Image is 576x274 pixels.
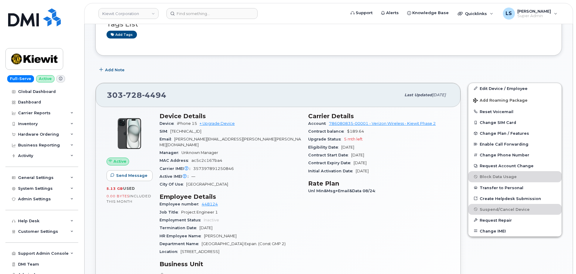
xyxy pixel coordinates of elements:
[468,215,562,226] button: Request Repair
[159,121,177,126] span: Device
[181,150,218,155] span: Unknown Manager
[193,166,234,171] span: 357397891250846
[341,145,354,149] span: [DATE]
[550,248,571,269] iframe: Messenger Launcher
[468,139,562,149] button: Enable Call Forwarding
[404,93,432,97] span: Last updated
[107,194,129,198] span: 0.00 Bytes
[468,83,562,94] a: Edit Device / Employee
[191,174,195,179] span: —
[107,194,151,204] span: included this month
[113,159,126,164] span: Active
[191,158,222,163] span: ac5c2c167ba4
[468,94,562,106] button: Add Roaming Package
[308,180,450,187] h3: Rate Plan
[159,166,193,171] span: Carrier IMEI
[107,31,137,38] a: Add tags
[473,98,528,104] span: Add Roaming Package
[159,234,204,238] span: HR Employee Name
[468,149,562,160] button: Change Phone Number
[159,129,170,134] span: SIM
[468,160,562,171] button: Request Account Change
[468,182,562,193] button: Transfer to Personal
[159,193,301,200] h3: Employee Details
[308,129,347,134] span: Contract balance
[403,7,453,19] a: Knowledge Base
[468,106,562,117] button: Reset Voicemail
[159,249,181,254] span: Location
[159,158,191,163] span: MAC Address
[329,121,436,126] a: 786080835-00001 - Verizon Wireless - Kiewit Phase 2
[107,186,123,191] span: 5.13 GB
[204,218,219,222] span: Inactive
[95,65,130,75] button: Add Note
[186,182,228,186] span: [GEOGRAPHIC_DATA]
[346,7,377,19] a: Support
[308,112,450,120] h3: Carrier Details
[465,11,487,16] span: Quicklinks
[308,145,341,149] span: Eligibility Date
[170,129,201,134] span: [TECHNICAL_ID]
[480,142,528,146] span: Enable Call Forwarding
[159,260,301,268] h3: Business Unit
[105,67,125,73] span: Add Note
[308,161,354,165] span: Contract Expiry Date
[468,204,562,215] button: Suspend/Cancel Device
[468,128,562,139] button: Change Plan / Features
[308,153,351,157] span: Contract Start Date
[506,10,512,17] span: LS
[159,137,174,141] span: Email
[107,91,166,100] span: 303
[432,93,446,97] span: [DATE]
[204,234,237,238] span: [PERSON_NAME]
[159,112,301,120] h3: Device Details
[107,170,153,181] button: Send Message
[454,8,497,20] div: Quicklinks
[159,242,202,246] span: Department Name
[351,153,364,157] span: [DATE]
[98,8,159,19] a: Kiewit Corporation
[107,20,551,28] h3: Tags List
[181,249,219,254] span: [STREET_ADDRESS]
[159,137,301,147] span: [PERSON_NAME][EMAIL_ADDRESS][PERSON_NAME][PERSON_NAME][DOMAIN_NAME]
[111,115,147,152] img: iPhone_15_Black.png
[356,169,369,173] span: [DATE]
[159,174,191,179] span: Active IMEI
[347,129,364,134] span: $189.64
[159,182,186,186] span: City Of Use
[202,202,218,206] a: 448124
[166,8,258,19] input: Find something...
[468,117,562,128] button: Change SIM Card
[308,189,378,193] span: Unl Min&Msg+Email&Data 08/24
[412,10,449,16] span: Knowledge Base
[159,226,200,230] span: Termination Date
[159,150,181,155] span: Manager
[356,10,373,16] span: Support
[499,8,562,20] div: Luke Shomaker
[177,121,197,126] span: iPhone 15
[468,193,562,204] a: Create Helpdesk Submission
[200,121,235,126] a: + Upgrade Device
[308,121,329,126] span: Account
[308,137,344,141] span: Upgrade Status
[468,226,562,236] button: Change IMEI
[480,131,529,136] span: Change Plan / Features
[200,226,212,230] span: [DATE]
[468,171,562,182] button: Block Data Usage
[159,202,202,206] span: Employee number
[181,210,218,214] span: Project Engineer 1
[377,7,403,19] a: Alerts
[123,91,142,100] span: 728
[142,91,166,100] span: 4494
[517,9,551,14] span: [PERSON_NAME]
[159,210,181,214] span: Job Title
[480,207,530,211] span: Suspend/Cancel Device
[354,161,367,165] span: [DATE]
[386,10,399,16] span: Alerts
[159,218,204,222] span: Employment Status
[517,14,551,18] span: Super Admin
[308,169,356,173] span: Initial Activation Date
[116,173,147,178] span: Send Message
[202,242,286,246] span: [GEOGRAPHIC_DATA] Expan. (Const GMP 2)
[123,186,135,191] span: used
